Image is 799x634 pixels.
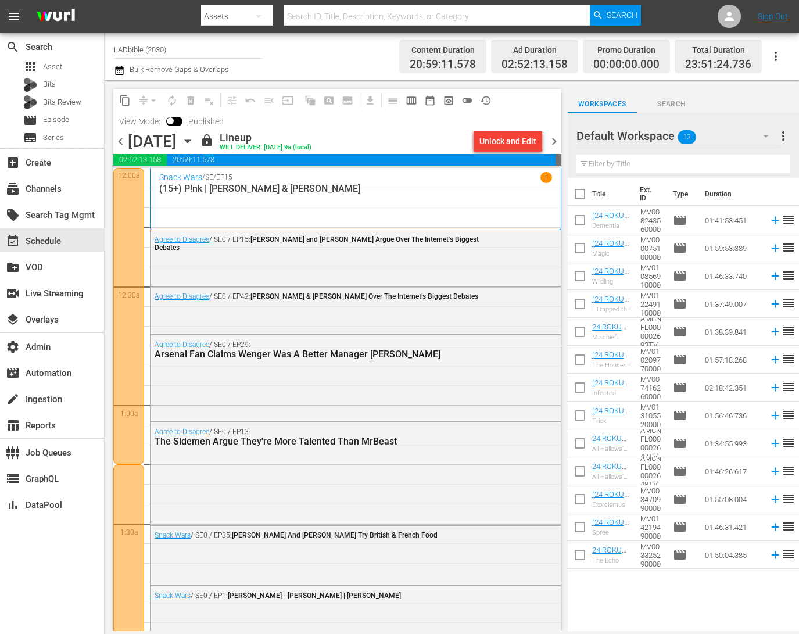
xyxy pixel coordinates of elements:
div: Default Workspace [576,120,780,152]
td: MV007416260000 [636,374,668,402]
div: Lineup [220,131,311,144]
p: EP15 [216,173,232,181]
span: 20:59:11.578 [410,58,476,71]
span: Schedule [6,234,20,248]
span: Refresh All Search Blocks [297,89,320,112]
button: Unlock and Edit [474,131,542,152]
span: reorder [782,492,796,506]
span: 20:59:11.578 [167,154,556,166]
a: 24 ROKU THRILLERS All Hallows' Eve 2 [592,462,630,497]
span: reorder [782,464,796,478]
td: MV010209770000 [636,346,668,374]
span: Asset [23,60,37,74]
div: / SE0 / EP15: [155,235,496,252]
span: toggle_off [461,95,473,106]
a: 24 ROKU THRILLERS All Hallows' Eve [592,434,630,469]
td: AMCNFL0000002648TV [636,457,668,485]
td: 01:46:26.617 [700,457,764,485]
span: Create Series Block [338,91,357,110]
span: Create Search Block [320,91,338,110]
span: Series [43,132,64,144]
div: All Hallows' Eve 2 [592,473,631,481]
td: MV003470990000 [636,485,668,513]
svg: Add to Schedule [769,409,782,422]
span: reorder [782,268,796,282]
span: Bits Review [43,96,81,108]
a: (24 ROKU THRILLERS) Infected [592,378,630,404]
svg: Add to Schedule [769,325,782,338]
span: reorder [782,380,796,394]
span: calendar_view_week_outlined [406,95,417,106]
span: Search [607,5,637,26]
span: Episode [673,353,687,367]
span: Episode [673,492,687,506]
a: (24 ROKU Thrillers) Magic [592,239,629,265]
svg: Add to Schedule [769,270,782,282]
span: Episode [673,520,687,534]
td: MV013105520000 [636,402,668,429]
td: 01:34:55.993 [700,429,764,457]
p: (15+) P!nk | [PERSON_NAME] & [PERSON_NAME] [159,183,552,194]
div: Spree [592,529,631,536]
span: Live Streaming [6,286,20,300]
span: Bits [43,78,56,90]
span: [PERSON_NAME] - [PERSON_NAME] | [PERSON_NAME] [228,592,401,600]
td: 01:50:04.385 [700,541,764,569]
span: Automation [6,366,20,380]
td: MV012249110000 [636,290,668,318]
td: 01:38:39.841 [700,318,764,346]
div: Arsenal Fan Claims Wenger Was A Better Manager [PERSON_NAME] [155,349,496,360]
span: reorder [782,520,796,533]
span: chevron_right [547,134,561,149]
span: reorder [782,241,796,255]
div: The Houses October Built 2 [592,361,631,369]
a: 24 ROKU THRILLERS The Echo [592,546,630,572]
td: 01:56:46.736 [700,402,764,429]
div: Mischief Night [592,334,631,341]
a: Agree to Disagree [155,341,209,349]
div: / SE0 / EP13: [155,428,496,447]
span: preview_outlined [443,95,454,106]
svg: Add to Schedule [769,214,782,227]
span: Search Tag Mgmt [6,208,20,222]
span: reorder [782,436,796,450]
span: Week Calendar View [402,91,421,110]
span: Episode [673,548,687,562]
span: Revert to Primary Episode [241,91,260,110]
span: Update Metadata from Key Asset [278,91,297,110]
div: All Hallows' Eve [592,445,631,453]
span: Day Calendar View [379,89,402,112]
div: / SE0 / EP42: [155,292,496,300]
span: [PERSON_NAME] And [PERSON_NAME] Try British & French Food [232,531,438,539]
div: WILL DELIVER: [DATE] 9a (local) [220,144,311,152]
span: GraphQL [6,472,20,486]
svg: Add to Schedule [769,242,782,255]
span: reorder [782,408,796,422]
div: Exorcismus [592,501,631,508]
div: The Sidemen Argue They're More Talented Than MrBeast [155,436,496,447]
div: Ad Duration [501,42,568,58]
span: Episode [673,436,687,450]
a: Agree to Disagree [155,428,209,436]
span: VOD [6,260,20,274]
span: Bulk Remove Gaps & Overlaps [128,65,229,74]
svg: Add to Schedule [769,298,782,310]
p: SE / [205,173,216,181]
span: reorder [782,296,796,310]
td: 01:41:53.451 [700,206,764,234]
svg: Add to Schedule [769,465,782,478]
div: Infected [592,389,631,397]
span: View Backup [439,91,458,110]
span: reorder [782,547,796,561]
span: Asset [43,61,62,73]
td: 01:59:53.389 [700,234,764,262]
span: 24 hours Lineup View is OFF [458,91,476,110]
span: reorder [782,213,796,227]
span: Create [6,156,20,170]
a: (24 ROKU THRILLERS) I Trapped the Devil [592,295,630,329]
div: Dementia [592,222,631,230]
span: Select an event to delete [181,91,200,110]
a: (24 ROKU THRILLERS) The Houses October Built 2 [592,350,630,403]
span: lock [200,134,214,148]
div: Bits Review [23,95,37,109]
